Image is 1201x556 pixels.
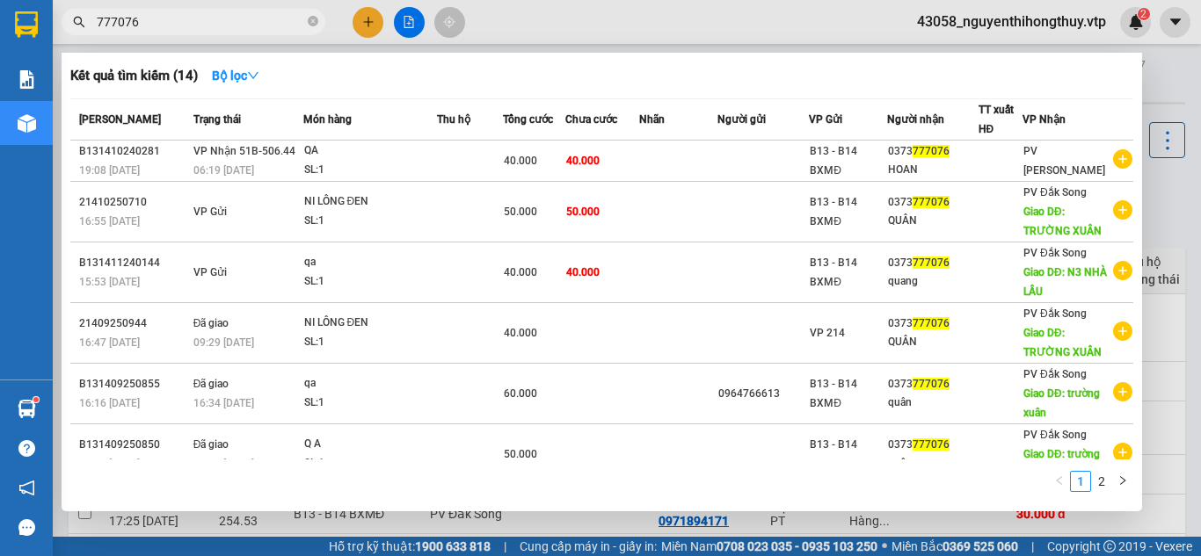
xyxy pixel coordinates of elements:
span: PV [PERSON_NAME] [1023,145,1105,177]
span: 60.000 [504,387,537,400]
span: Đã giao [193,317,229,329]
span: question-circle [18,440,35,457]
span: 777076 [913,256,950,269]
span: Món hàng [303,113,352,126]
span: VP 214 [810,327,845,339]
button: Bộ lọcdown [198,61,273,90]
div: SL: 1 [304,333,436,352]
span: plus-circle [1113,443,1132,462]
span: Giao DĐ: trường xuân [1023,387,1100,419]
div: NI LÔNG ĐEN [304,314,436,333]
span: PV Đắk Song [1023,186,1087,199]
img: warehouse-icon [18,400,36,418]
span: search [73,16,85,28]
span: Tổng cước [503,113,553,126]
span: Giao DĐ: N3 NHÀ LẦU [1023,266,1107,298]
div: SL: 1 [304,161,436,180]
span: TT xuất HĐ [979,104,1014,135]
div: SL: 1 [304,272,436,292]
span: VP Gửi [193,206,227,218]
span: B13 - B14 BXMĐ [810,256,857,288]
span: Đã giao [193,378,229,390]
div: QUÂN [888,212,978,230]
span: 40.000 [566,266,600,278]
li: Previous Page [1049,471,1070,492]
span: VP Gửi [193,266,227,278]
span: plus-circle [1113,382,1132,401]
span: 06:19 [DATE] [193,164,254,177]
div: B131411240144 [79,254,188,272]
span: Chưa cước [565,113,617,126]
span: [PERSON_NAME] [79,113,161,126]
div: 0964766613 [718,385,808,403]
span: PV Đắk Song [1023,429,1087,441]
span: VP Nhận 51B-506.44 [193,145,295,157]
div: B131409250855 [79,375,188,394]
a: 2 [1092,472,1111,491]
span: Nhãn [639,113,665,126]
span: close-circle [308,14,318,31]
span: PV Đắk Song [1023,307,1087,320]
span: 777076 [913,145,950,157]
span: PV Đắk Song [1023,368,1087,380]
input: Tìm tên, số ĐT hoặc mã đơn [97,12,304,32]
h3: Kết quả tìm kiếm ( 14 ) [70,67,198,85]
span: Trạng thái [193,113,241,126]
div: B131409250850 [79,436,188,454]
div: 0373 [888,375,978,394]
div: 0373 [888,142,978,161]
a: 1 [1071,472,1090,491]
sup: 1 [33,397,39,402]
span: Giao DĐ: TRƯỜNG XUÂN [1023,327,1102,358]
li: 1 [1070,471,1091,492]
span: right [1117,475,1128,486]
span: Giao DĐ: TRƯỜNG XUÂN [1023,206,1102,237]
button: right [1112,471,1133,492]
img: warehouse-icon [18,114,36,133]
div: QUÂN [888,333,978,351]
li: 2 [1091,471,1112,492]
span: Giao DĐ: trường xuân [1023,448,1100,480]
div: quang [888,272,978,291]
span: plus-circle [1113,321,1132,341]
span: 19:08 [DATE] [79,164,140,177]
div: SL: 1 [304,394,436,413]
div: 0373 [888,193,978,212]
span: 16:55 [DATE] [79,215,140,227]
span: 50.000 [504,206,537,218]
span: Người nhận [887,113,944,126]
span: VP Nhận [1023,113,1066,126]
span: 16:34 [DATE] [193,397,254,409]
div: 0373 [888,314,978,333]
span: Đã giao [193,438,229,451]
span: 40.000 [504,155,537,167]
div: B131410240281 [79,142,188,161]
span: 40.000 [566,155,600,167]
span: B13 - B14 BXMĐ [810,196,857,227]
div: qa [304,374,436,394]
span: close-circle [308,16,318,26]
div: 0373 [888,436,978,454]
span: 777076 [913,196,950,208]
span: plus-circle [1113,261,1132,280]
span: plus-circle [1113,200,1132,220]
div: 21409250944 [79,314,188,333]
div: NI LÔNG ĐEN [304,192,436,212]
li: Next Page [1112,471,1133,492]
img: logo-vxr [15,11,38,38]
span: 16:47 [DATE] [79,336,140,349]
div: HOAN [888,161,978,179]
div: 21410250710 [79,193,188,212]
span: 16:16 [DATE] [79,397,140,409]
strong: Bộ lọc [212,69,259,83]
span: message [18,519,35,536]
div: quân [888,394,978,412]
span: plus-circle [1113,149,1132,169]
div: 0373 [888,254,978,272]
span: B13 - B14 BXMĐ [810,378,857,409]
span: 777076 [913,438,950,451]
span: 09:29 [DATE] [193,336,254,349]
span: left [1054,475,1065,486]
span: 50.000 [566,206,600,218]
span: Người gửi [717,113,766,126]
